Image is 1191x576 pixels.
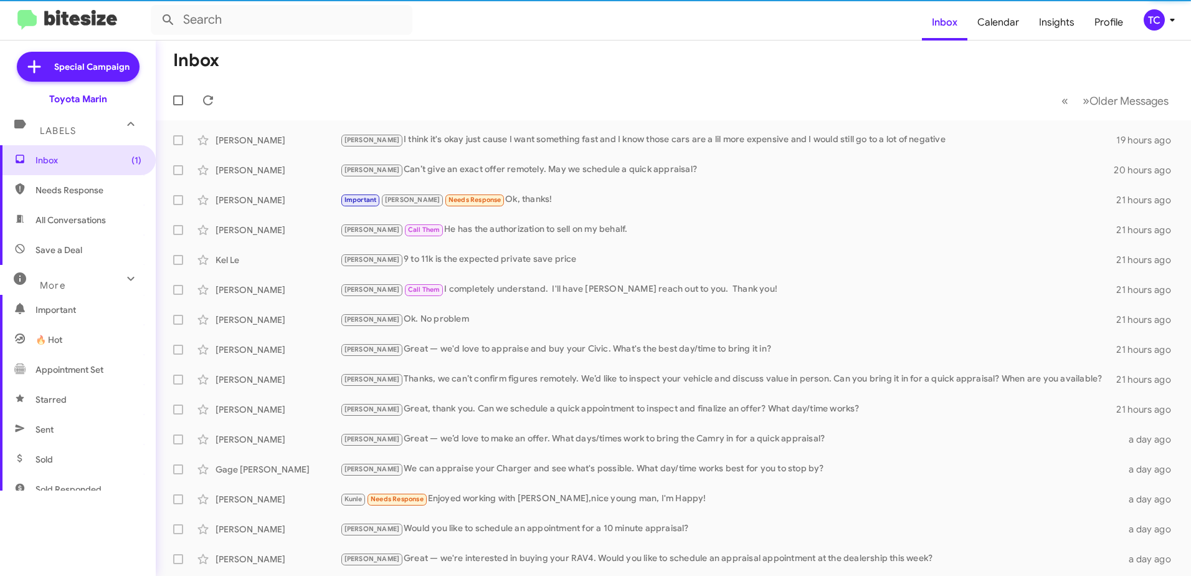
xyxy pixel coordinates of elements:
div: Would you like to schedule an appointment for a 10 minute appraisal? [340,522,1121,536]
span: [PERSON_NAME] [344,345,400,353]
a: Insights [1029,4,1084,41]
span: Save a Deal [36,244,82,256]
div: a day ago [1121,493,1181,506]
div: Can’t give an exact offer remotely. May we schedule a quick appraisal? [340,163,1114,177]
div: I completely understand. I'll have [PERSON_NAME] reach out to you. Thank you! [340,282,1116,297]
span: [PERSON_NAME] [344,315,400,324]
span: [PERSON_NAME] [344,465,400,473]
span: Sold Responded [36,483,102,496]
div: [PERSON_NAME] [216,523,340,535]
div: Ok, thanks! [340,193,1116,207]
span: [PERSON_NAME] [344,375,400,383]
div: [PERSON_NAME] [216,373,340,386]
span: [PERSON_NAME] [344,226,400,234]
span: [PERSON_NAME] [344,525,400,533]
div: [PERSON_NAME] [216,134,340,146]
div: TC [1144,9,1165,31]
div: Thanks, we can’t confirm figures remotely. We’d like to inspect your vehicle and discuss value in... [340,372,1116,386]
div: We can appraise your Charger and see what's possible. What day/time works best for you to stop by? [340,462,1121,476]
span: Important [36,304,141,316]
div: 21 hours ago [1116,373,1181,386]
span: Call Them [408,226,440,234]
span: Special Campaign [54,60,130,73]
div: 21 hours ago [1116,403,1181,416]
a: Special Campaign [17,52,140,82]
div: Ok. No problem [340,312,1116,327]
button: Next [1075,88,1176,113]
span: Inbox [36,154,141,166]
div: a day ago [1121,463,1181,476]
div: 21 hours ago [1116,314,1181,326]
div: He has the authorization to sell on my behalf. [340,223,1116,237]
nav: Page navigation example [1055,88,1176,113]
div: Enjoyed working with [PERSON_NAME],nice young man, I'm Happy! [340,492,1121,506]
div: 9 to 11k is the expected private save price [340,252,1116,267]
a: Calendar [967,4,1029,41]
div: Great — we're interested in buying your RAV4. Would you like to schedule an appraisal appointment... [340,552,1121,566]
span: [PERSON_NAME] [344,405,400,413]
span: [PERSON_NAME] [344,166,400,174]
div: [PERSON_NAME] [216,343,340,356]
span: All Conversations [36,214,106,226]
div: 21 hours ago [1116,343,1181,356]
div: a day ago [1121,433,1181,446]
span: Important [344,196,377,204]
div: a day ago [1121,553,1181,565]
span: More [40,280,65,291]
div: [PERSON_NAME] [216,553,340,565]
div: Toyota Marin [49,93,107,105]
span: Older Messages [1089,94,1169,108]
span: [PERSON_NAME] [344,136,400,144]
span: [PERSON_NAME] [344,286,400,294]
div: Gage [PERSON_NAME] [216,463,340,476]
div: 20 hours ago [1114,164,1181,176]
div: Great, thank you. Can we schedule a quick appointment to inspect and finalize an offer? What day/... [340,402,1116,416]
span: » [1083,93,1089,108]
div: [PERSON_NAME] [216,403,340,416]
div: [PERSON_NAME] [216,224,340,236]
span: Sold [36,453,53,466]
div: a day ago [1121,523,1181,535]
span: Kunle [344,495,363,503]
span: Starred [36,393,67,406]
div: 21 hours ago [1116,284,1181,296]
div: 21 hours ago [1116,194,1181,206]
div: 19 hours ago [1116,134,1181,146]
span: Sent [36,423,54,436]
div: 21 hours ago [1116,224,1181,236]
span: Call Them [408,286,440,294]
span: [PERSON_NAME] [344,555,400,563]
div: Kel Le [216,254,340,266]
div: Great — we'd love to appraise and buy your Civic. What's the best day/time to bring it in? [340,342,1116,357]
div: 21 hours ago [1116,254,1181,266]
span: « [1061,93,1068,108]
button: Previous [1054,88,1076,113]
div: [PERSON_NAME] [216,164,340,176]
div: [PERSON_NAME] [216,314,340,326]
div: [PERSON_NAME] [216,493,340,506]
button: TC [1133,9,1177,31]
span: [PERSON_NAME] [344,435,400,443]
span: Needs Response [36,184,141,196]
h1: Inbox [173,50,219,70]
div: [PERSON_NAME] [216,433,340,446]
div: Great — we’d love to make an offer. What days/times work to bring the Camry in for a quick apprai... [340,432,1121,446]
span: Appointment Set [36,363,103,376]
a: Inbox [922,4,967,41]
span: Needs Response [371,495,424,503]
div: I think it's okay just cause I want something fast and I know those cars are a lil more expensive... [340,133,1116,147]
div: [PERSON_NAME] [216,284,340,296]
div: [PERSON_NAME] [216,194,340,206]
span: [PERSON_NAME] [385,196,440,204]
span: [PERSON_NAME] [344,256,400,264]
span: Needs Response [448,196,501,204]
span: Labels [40,125,76,137]
input: Search [151,5,412,35]
a: Profile [1084,4,1133,41]
span: (1) [131,154,141,166]
span: 🔥 Hot [36,334,62,346]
